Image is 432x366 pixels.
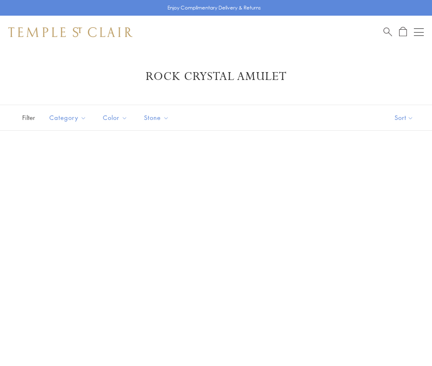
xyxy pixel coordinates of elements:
[8,27,132,37] img: Temple St. Clair
[383,27,392,37] a: Search
[414,27,424,37] button: Open navigation
[167,4,261,12] p: Enjoy Complimentary Delivery & Returns
[140,113,175,123] span: Stone
[99,113,134,123] span: Color
[97,108,134,127] button: Color
[138,108,175,127] button: Stone
[21,69,411,84] h1: Rock Crystal Amulet
[376,105,432,130] button: Show sort by
[45,113,93,123] span: Category
[43,108,93,127] button: Category
[399,27,407,37] a: Open Shopping Bag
